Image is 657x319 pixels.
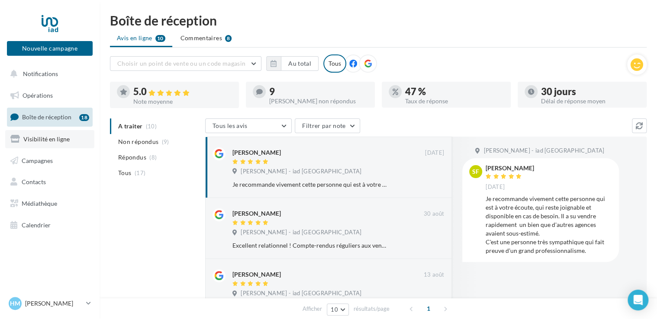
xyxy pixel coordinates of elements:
[23,70,58,77] span: Notifications
[22,113,71,121] span: Boîte de réception
[327,303,349,316] button: 10
[232,209,281,218] div: [PERSON_NAME]
[118,169,131,177] span: Tous
[5,173,94,191] a: Contacts
[422,302,435,316] span: 1
[118,137,158,146] span: Non répondus
[25,299,83,308] p: [PERSON_NAME]
[486,165,534,171] div: [PERSON_NAME]
[110,56,261,71] button: Choisir un point de vente ou un code magasin
[266,56,319,71] button: Au total
[354,305,390,313] span: résultats/page
[303,305,322,313] span: Afficher
[205,118,292,133] button: Tous les avis
[118,153,146,162] span: Répondus
[22,178,46,185] span: Contacts
[23,92,53,99] span: Opérations
[323,54,346,73] div: Tous
[149,154,157,161] span: (8)
[5,195,94,213] a: Médiathèque
[5,216,94,234] a: Calendrier
[232,180,388,189] div: Je recommande vivement cette personne qui est à votre écoute, qui reste joignable et disponible e...
[232,241,388,250] div: Excellent relationnel ! Compte-rendus réguliers aux vendeurs durant la période de vente. Nous rec...
[405,87,504,96] div: 47 %
[424,210,444,218] span: 30 août
[7,41,93,56] button: Nouvelle campagne
[281,56,319,71] button: Au total
[486,195,612,255] div: Je recommande vivement cette personne qui est à votre écoute, qui reste joignable et disponible e...
[541,98,640,104] div: Délai de réponse moyen
[5,86,94,105] a: Opérations
[405,98,504,104] div: Taux de réponse
[331,306,338,313] span: 10
[10,299,20,308] span: HM
[225,35,232,42] div: 8
[628,290,648,310] div: Open Intercom Messenger
[425,149,444,157] span: [DATE]
[5,130,94,148] a: Visibilité en ligne
[295,118,360,133] button: Filtrer par note
[269,98,368,104] div: [PERSON_NAME] non répondus
[472,167,479,176] span: SF
[541,87,640,96] div: 30 jours
[241,229,361,236] span: [PERSON_NAME] - iad [GEOGRAPHIC_DATA]
[424,271,444,279] span: 13 août
[162,138,169,145] span: (9)
[241,168,361,175] span: [PERSON_NAME] - iad [GEOGRAPHIC_DATA]
[5,152,94,170] a: Campagnes
[7,295,93,312] a: HM [PERSON_NAME]
[232,148,281,157] div: [PERSON_NAME]
[5,65,91,83] button: Notifications
[110,14,647,27] div: Boîte de réception
[117,60,245,67] span: Choisir un point de vente ou un code magasin
[269,87,368,96] div: 9
[483,147,604,155] span: [PERSON_NAME] - iad [GEOGRAPHIC_DATA]
[180,34,222,42] span: Commentaires
[232,270,281,279] div: [PERSON_NAME]
[486,183,505,191] span: [DATE]
[135,169,145,176] span: (17)
[213,122,248,129] span: Tous les avis
[22,200,57,207] span: Médiathèque
[241,290,361,297] span: [PERSON_NAME] - iad [GEOGRAPHIC_DATA]
[133,99,232,105] div: Note moyenne
[5,108,94,126] a: Boîte de réception18
[79,114,89,121] div: 18
[22,156,53,164] span: Campagnes
[133,87,232,97] div: 5.0
[22,221,51,229] span: Calendrier
[23,135,70,143] span: Visibilité en ligne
